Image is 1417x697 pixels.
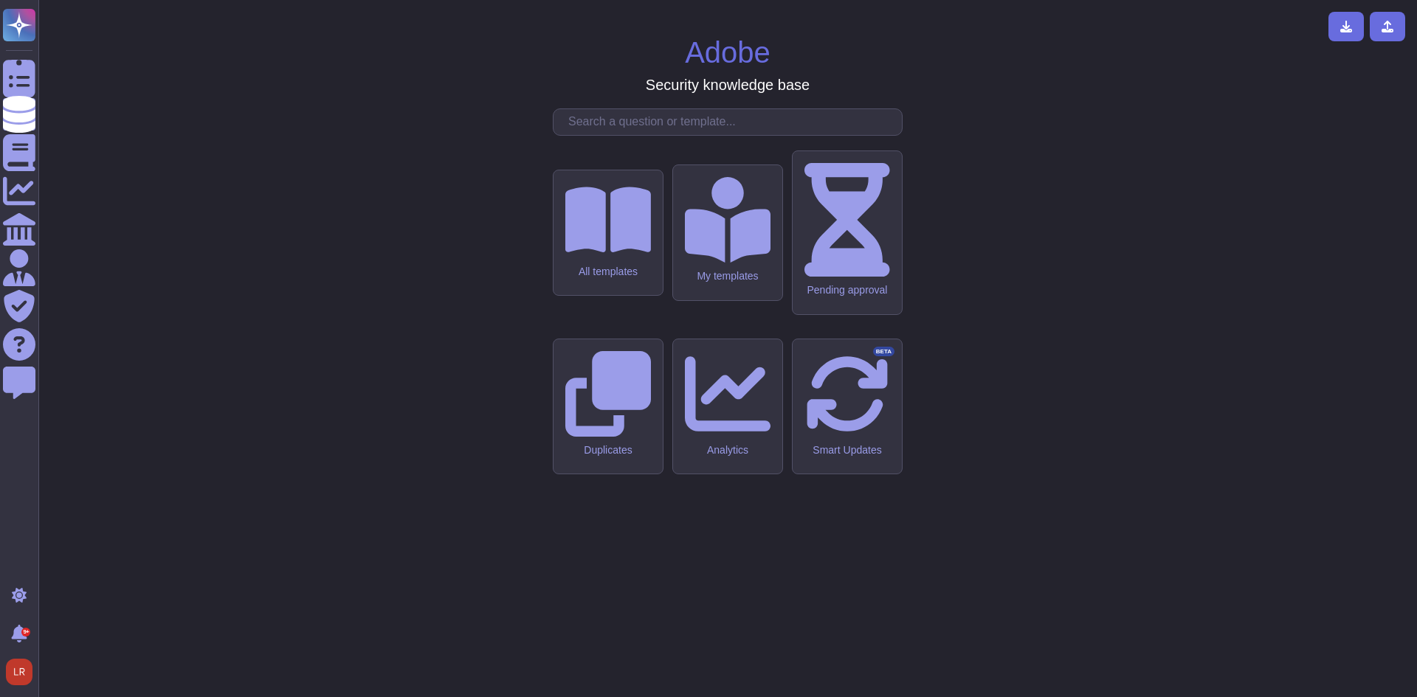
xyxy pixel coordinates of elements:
h3: Security knowledge base [646,76,810,94]
div: All templates [565,266,651,278]
button: user [3,656,43,688]
img: user [6,659,32,685]
div: Duplicates [565,444,651,457]
div: Analytics [685,444,770,457]
div: Pending approval [804,284,890,297]
div: 9+ [21,628,30,637]
div: BETA [873,347,894,357]
div: My templates [685,270,770,282]
div: Smart Updates [804,444,890,457]
input: Search a question or template... [561,109,902,135]
h1: Adobe [685,35,770,70]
